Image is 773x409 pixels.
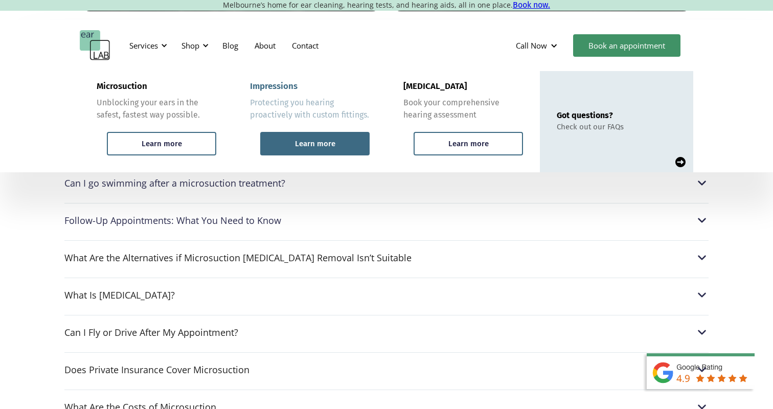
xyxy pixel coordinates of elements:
[403,81,467,92] div: [MEDICAL_DATA]
[64,290,175,300] div: What Is [MEDICAL_DATA]?
[403,97,523,121] div: Book your comprehensive hearing assessment
[386,71,540,172] a: [MEDICAL_DATA]Book your comprehensive hearing assessmentLearn more
[214,31,246,60] a: Blog
[516,40,547,51] div: Call Now
[123,30,170,61] div: Services
[557,122,624,131] div: Check out our FAQs
[64,326,709,339] div: Can I Fly or Drive After My Appointment?Can I Fly or Drive After My Appointment?
[695,176,709,190] img: Can I go swimming after a microsuction treatment?
[64,178,285,188] div: Can I go swimming after a microsuction treatment?
[695,326,709,339] img: Can I Fly or Drive After My Appointment?
[175,30,212,61] div: Shop
[64,288,709,302] div: What Is [MEDICAL_DATA]?What Is Earwax?
[64,365,249,375] div: Does Private Insurance Cover Microsuction
[250,81,298,92] div: Impressions
[64,327,238,337] div: Can I Fly or Drive After My Appointment?
[557,110,624,120] div: Got questions?
[64,363,709,376] div: Does Private Insurance Cover MicrosuctionDoes Private Insurance Cover Microsuction
[64,251,709,264] div: What Are the Alternatives if Microsuction [MEDICAL_DATA] Removal Isn’t SuitableWhat Are the Alter...
[129,40,158,51] div: Services
[64,214,709,227] div: Follow-Up Appointments: What You Need to KnowFollow-Up Appointments: What You Need to Know
[64,253,412,263] div: What Are the Alternatives if Microsuction [MEDICAL_DATA] Removal Isn’t Suitable
[448,139,489,148] div: Learn more
[695,214,709,227] img: Follow-Up Appointments: What You Need to Know
[295,139,335,148] div: Learn more
[181,40,199,51] div: Shop
[64,176,709,190] div: Can I go swimming after a microsuction treatment?Can I go swimming after a microsuction treatment?
[80,71,233,172] a: MicrosuctionUnblocking your ears in the safest, fastest way possible.Learn more
[695,251,709,264] img: What Are the Alternatives if Microsuction Earwax Removal Isn’t Suitable
[80,30,110,61] a: home
[64,215,281,225] div: Follow-Up Appointments: What You Need to Know
[695,363,709,376] img: Does Private Insurance Cover Microsuction
[540,71,693,172] a: Got questions?Check out our FAQs
[250,97,370,121] div: Protecting you hearing proactively with custom fittings.
[246,31,284,60] a: About
[573,34,680,57] a: Book an appointment
[97,81,147,92] div: Microsuction
[508,30,568,61] div: Call Now
[695,288,709,302] img: What Is Earwax?
[284,31,327,60] a: Contact
[142,139,182,148] div: Learn more
[233,71,386,172] a: ImpressionsProtecting you hearing proactively with custom fittings.Learn more
[97,97,216,121] div: Unblocking your ears in the safest, fastest way possible.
